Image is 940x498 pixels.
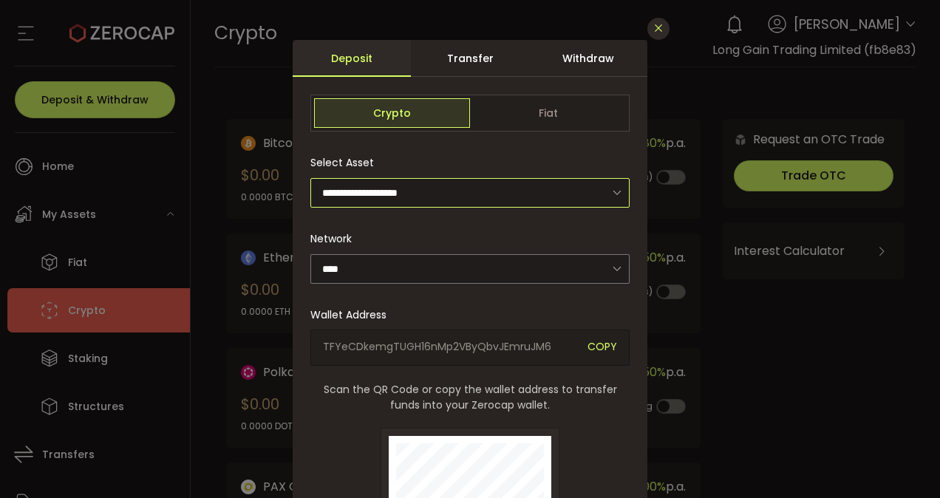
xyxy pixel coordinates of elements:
span: TFYeCDkemgTUGH16nMp2VByQbvJEmruJM6 [323,339,576,356]
div: Transfer [411,40,529,77]
span: Fiat [470,98,626,128]
label: Network [310,231,361,246]
button: Close [647,18,670,40]
span: Scan the QR Code or copy the wallet address to transfer funds into your Zerocap wallet. [310,382,630,413]
iframe: Chat Widget [760,338,940,498]
span: Crypto [314,98,470,128]
label: Wallet Address [310,307,395,322]
label: Select Asset [310,155,383,170]
div: Withdraw [529,40,647,77]
div: Deposit [293,40,411,77]
span: COPY [587,339,617,356]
